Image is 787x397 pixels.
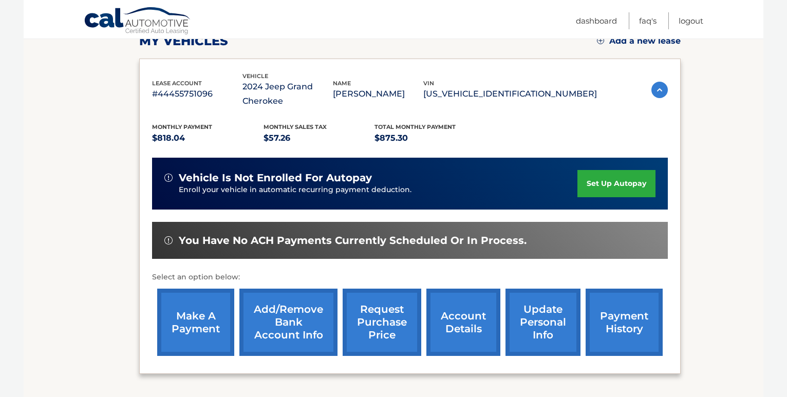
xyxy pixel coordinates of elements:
[423,87,597,101] p: [US_VEHICLE_IDENTIFICATION_NUMBER]
[179,234,527,247] span: You have no ACH payments currently scheduled or in process.
[333,80,351,87] span: name
[423,80,434,87] span: vin
[577,170,655,197] a: set up autopay
[242,72,268,80] span: vehicle
[374,123,456,130] span: Total Monthly Payment
[152,131,264,145] p: $818.04
[239,289,338,356] a: Add/Remove bank account info
[264,123,327,130] span: Monthly sales Tax
[152,271,668,283] p: Select an option below:
[374,131,486,145] p: $875.30
[152,123,212,130] span: Monthly Payment
[576,12,617,29] a: Dashboard
[152,80,202,87] span: lease account
[639,12,657,29] a: FAQ's
[152,87,242,101] p: #44455751096
[157,289,234,356] a: make a payment
[264,131,375,145] p: $57.26
[679,12,703,29] a: Logout
[343,289,421,356] a: request purchase price
[651,82,668,98] img: accordion-active.svg
[139,33,228,49] h2: my vehicles
[179,184,577,196] p: Enroll your vehicle in automatic recurring payment deduction.
[164,174,173,182] img: alert-white.svg
[586,289,663,356] a: payment history
[597,36,681,46] a: Add a new lease
[333,87,423,101] p: [PERSON_NAME]
[597,37,604,44] img: add.svg
[426,289,500,356] a: account details
[164,236,173,244] img: alert-white.svg
[505,289,580,356] a: update personal info
[179,172,372,184] span: vehicle is not enrolled for autopay
[242,80,333,108] p: 2024 Jeep Grand Cherokee
[84,7,192,36] a: Cal Automotive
